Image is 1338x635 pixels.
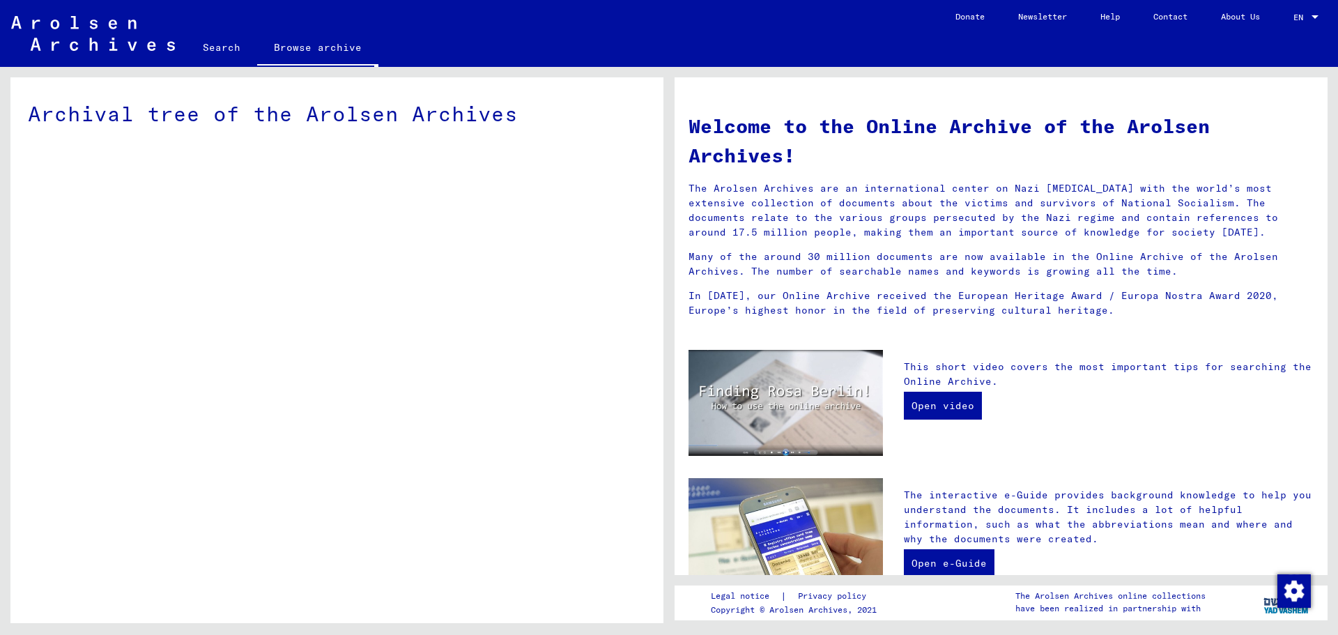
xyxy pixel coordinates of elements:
[711,589,883,604] div: |
[904,549,994,577] a: Open e-Guide
[689,181,1314,240] p: The Arolsen Archives are an international center on Nazi [MEDICAL_DATA] with the world’s most ext...
[1015,590,1206,602] p: The Arolsen Archives online collections
[186,31,257,64] a: Search
[28,98,646,130] div: Archival tree of the Arolsen Archives
[689,112,1314,170] h1: Welcome to the Online Archive of the Arolsen Archives!
[1277,574,1310,607] div: Zustimmung ändern
[1015,602,1206,615] p: have been realized in partnership with
[1261,585,1313,620] img: yv_logo.png
[711,604,883,616] p: Copyright © Arolsen Archives, 2021
[904,360,1314,389] p: This short video covers the most important tips for searching the Online Archive.
[1293,12,1303,22] mat-select-trigger: EN
[904,488,1314,546] p: The interactive e-Guide provides background knowledge to help you understand the documents. It in...
[689,289,1314,318] p: In [DATE], our Online Archive received the European Heritage Award / Europa Nostra Award 2020, Eu...
[711,589,780,604] a: Legal notice
[11,16,175,51] img: Arolsen_neg.svg
[689,478,883,608] img: eguide.jpg
[257,31,378,67] a: Browse archive
[904,392,982,420] a: Open video
[689,250,1314,279] p: Many of the around 30 million documents are now available in the Online Archive of the Arolsen Ar...
[689,350,883,456] img: video.jpg
[1277,574,1311,608] img: Zustimmung ändern
[787,589,883,604] a: Privacy policy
